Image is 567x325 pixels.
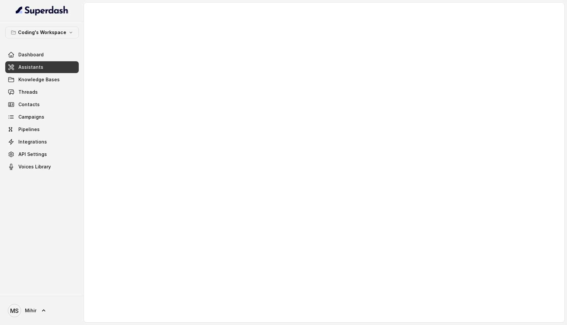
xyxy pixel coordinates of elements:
[18,29,66,36] p: Coding's Workspace
[18,89,38,95] span: Threads
[18,126,40,133] span: Pipelines
[5,124,79,135] a: Pipelines
[5,74,79,86] a: Knowledge Bases
[5,61,79,73] a: Assistants
[5,27,79,38] button: Coding's Workspace
[18,151,47,158] span: API Settings
[5,99,79,110] a: Contacts
[5,301,79,320] a: Mihir
[10,307,19,314] text: MS
[18,64,43,70] span: Assistants
[5,148,79,160] a: API Settings
[5,111,79,123] a: Campaigns
[18,114,44,120] span: Campaigns
[18,51,44,58] span: Dashboard
[16,5,69,16] img: light.svg
[18,101,40,108] span: Contacts
[18,139,47,145] span: Integrations
[5,49,79,61] a: Dashboard
[18,76,60,83] span: Knowledge Bases
[5,86,79,98] a: Threads
[5,161,79,173] a: Voices Library
[5,136,79,148] a: Integrations
[25,307,36,314] span: Mihir
[18,163,51,170] span: Voices Library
